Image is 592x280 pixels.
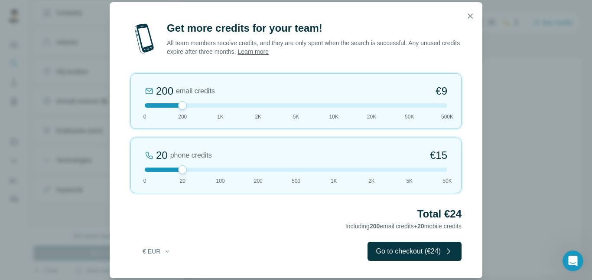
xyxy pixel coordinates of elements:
div: What brings you here [DATE]? Something I can help with? [14,84,135,101]
span: phone credits [170,150,212,161]
iframe: Intercom live chat [563,250,583,271]
span: 200 [370,223,380,230]
span: 1K [331,177,337,185]
div: Well, hello there, superstar!I'm Fin - your digital sidekick. Some call me the Yoda of surfing—wi... [7,34,142,78]
h2: Total €24 [130,207,462,221]
button: Send a message… [149,203,163,217]
span: 2K [368,177,375,185]
a: Learn more [237,48,269,55]
button: Go to checkout (€24) [368,242,462,261]
span: 2K [255,113,261,121]
div: FinAI says… [7,34,166,79]
span: 200 [254,177,263,185]
div: FinAI says… [7,79,166,125]
span: 200 [178,113,187,121]
div: What brings you here [DATE]? Something I can help with?FinAI • Just now [7,79,142,106]
span: 20K [367,113,376,121]
span: €9 [436,84,447,98]
span: 50K [405,113,414,121]
div: 20 [156,148,168,162]
textarea: Ask a question… [7,188,166,203]
button: € EUR [137,244,177,259]
div: Close [152,3,168,19]
img: mobile-phone [130,21,158,56]
span: €15 [430,148,447,162]
span: 500 [292,177,300,185]
button: go back [6,3,22,20]
span: 5K [293,113,299,121]
button: Emoji picker [13,207,20,214]
span: 50K [442,177,452,185]
img: Profile image for FinAI [25,5,39,19]
span: 500K [441,113,453,121]
div: 200 [156,84,173,98]
span: email credits [176,86,215,96]
p: All team members receive credits, and they are only spent when the search is successful. Any unus... [167,39,462,56]
div: I'm Fin - your digital sidekick. Some call me the Yoda of surfing—wise, quick, and totally stoked... [14,48,135,73]
div: FinAI • Just now [14,109,55,114]
span: Including email credits + mobile credits [345,223,462,230]
span: 100 [216,177,224,185]
span: 0 [143,177,146,185]
span: 20 [417,223,424,230]
button: Home [136,3,152,20]
div: Well, hello there, superstar! [14,39,135,48]
h1: FinAI [42,8,59,15]
span: 1K [217,113,224,121]
span: 20 [180,177,185,185]
span: 5K [406,177,413,185]
span: 0 [143,113,146,121]
span: 10K [329,113,338,121]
